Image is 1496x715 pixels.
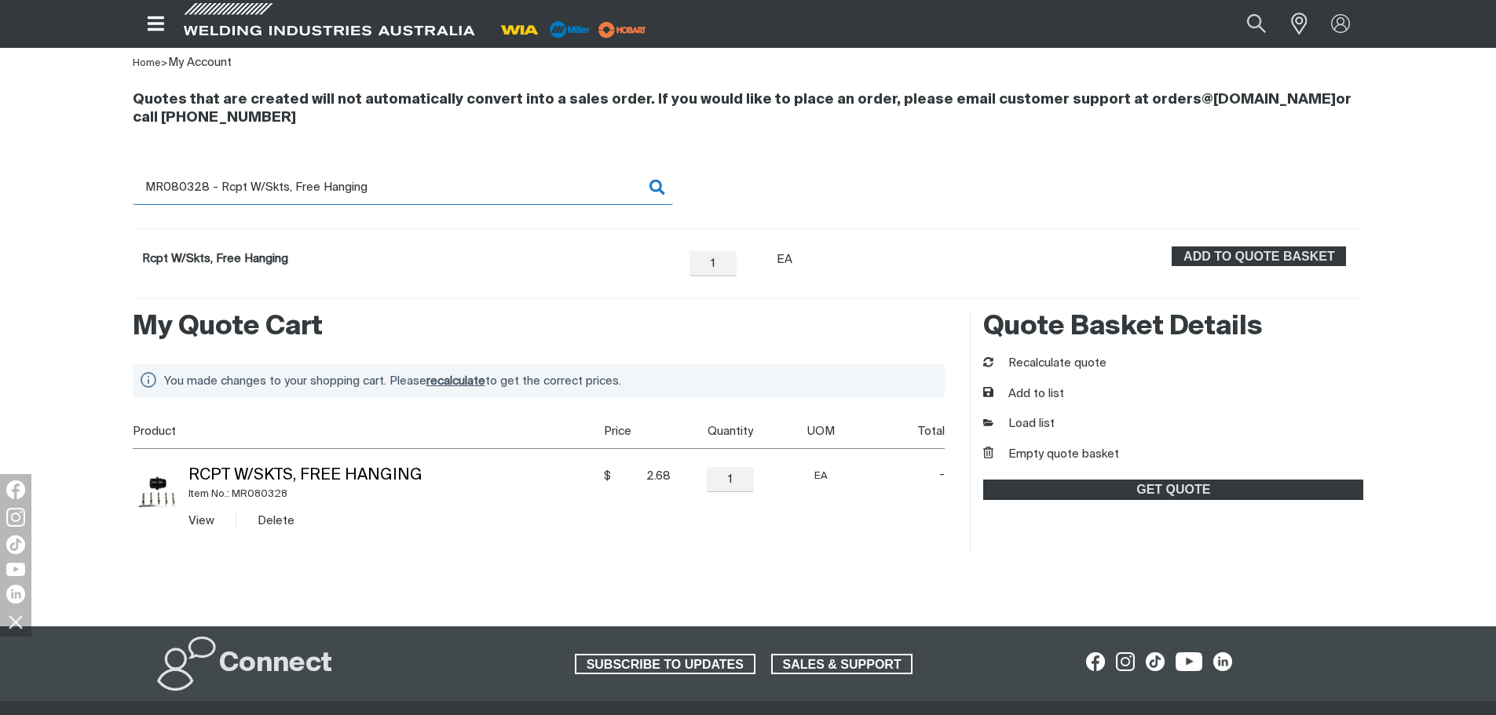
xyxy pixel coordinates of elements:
a: miller [594,24,651,35]
img: LinkedIn [6,585,25,604]
img: hide socials [2,608,29,635]
img: Instagram [6,508,25,527]
div: You made changes to your shopping cart. Please to get the correct prices. [164,370,927,392]
a: @[DOMAIN_NAME] [1202,93,1336,107]
img: YouTube [6,563,25,576]
a: GET QUOTE [983,480,1363,500]
h4: Quotes that are created will not automatically convert into a sales order. If you would like to p... [133,91,1364,127]
a: Load list [983,415,1055,433]
h2: Quote Basket Details [983,310,1363,345]
div: EA [777,251,794,269]
span: > [161,58,168,68]
span: SUBSCRIBE TO UPDATES [576,654,754,674]
span: ADD TO QUOTE BASKET [1173,246,1344,267]
h2: My Quote Cart [133,310,946,345]
button: Empty quote basket [983,446,1119,464]
span: SALES & SUPPORT [773,654,912,674]
div: Product or group for quick order [133,170,1364,299]
button: Add Rcpt W/Skts, Free Hanging to the shopping cart [1172,246,1346,267]
a: Rcpt W/Skts, Free Hanging [142,253,288,264]
a: My Account [168,57,232,68]
img: Facebook [6,480,25,499]
a: SUBSCRIBE TO UPDATES [575,654,755,674]
span: $ [604,469,611,484]
div: Item No.: MR080328 [188,485,598,503]
img: TikTok [6,535,25,554]
div: EA [790,467,853,485]
span: 2.68 [616,469,671,484]
input: Product name or item number... [133,170,673,205]
a: Rcpt W/Skts, Free Hanging [188,468,422,483]
th: Price [598,414,671,449]
th: UOM [784,414,853,449]
a: View Rcpt W/Skts, Free Hanging [188,515,214,527]
input: Product name or item number... [1209,6,1282,42]
img: Rcpt W/Skts, Free Hanging [133,467,183,517]
button: Add to list [983,385,1064,403]
button: Delete Rcpt W/Skts, Free Hanging [258,512,294,530]
button: Search products [1230,6,1283,42]
img: miller [594,18,651,42]
a: Home [133,58,161,68]
span: - [890,467,945,483]
th: Quantity [671,414,784,449]
span: GET QUOTE [985,480,1362,500]
th: Total [853,414,946,449]
h2: Connect [219,647,332,681]
span: recalculate cart [426,375,485,387]
th: Product [133,414,598,449]
a: SALES & SUPPORT [771,654,913,674]
button: Recalculate quote [983,355,1106,373]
